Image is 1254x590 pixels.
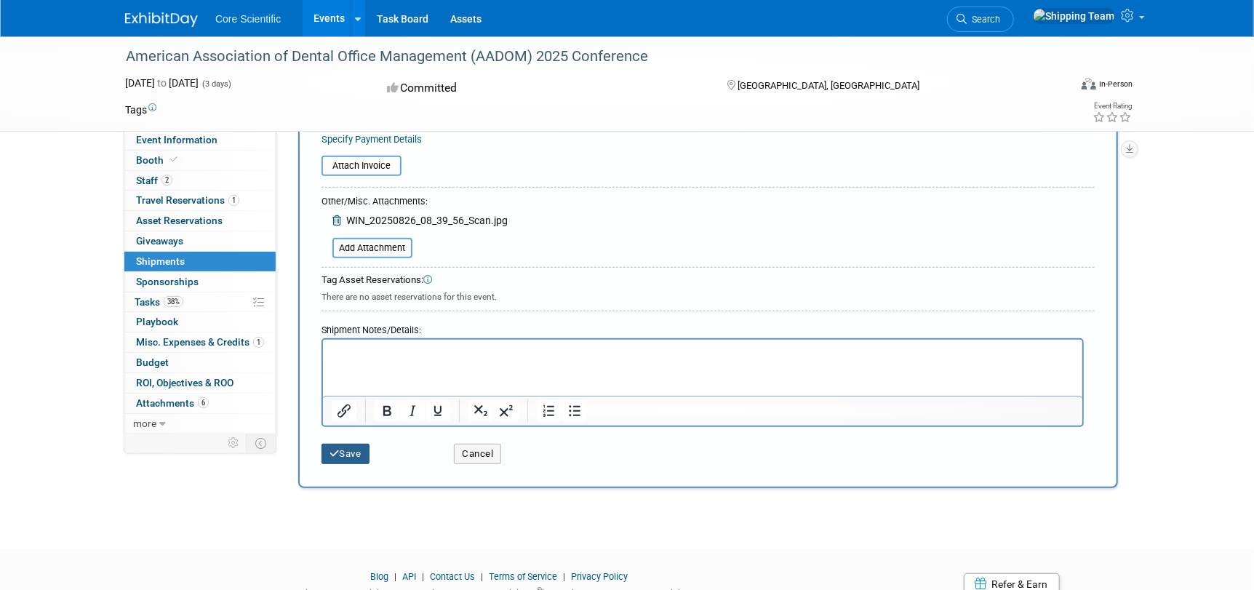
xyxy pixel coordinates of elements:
[1033,8,1115,24] img: Shipping Team
[247,434,276,453] td: Toggle Event Tabs
[322,444,370,464] button: Save
[155,77,169,89] span: to
[161,175,172,186] span: 2
[391,571,400,582] span: |
[136,215,223,226] span: Asset Reservations
[124,414,276,434] a: more
[124,130,276,150] a: Event Information
[375,401,399,421] button: Bold
[136,276,199,287] span: Sponsorships
[124,252,276,271] a: Shipments
[124,151,276,170] a: Booth
[346,215,508,226] span: WIN_20250826_08_39_56_Scan.jpg
[136,356,169,368] span: Budget
[402,571,416,582] a: API
[136,397,209,409] span: Attachments
[136,194,239,206] span: Travel Reservations
[418,571,428,582] span: |
[124,171,276,191] a: Staff2
[537,401,562,421] button: Numbered list
[383,76,704,101] div: Committed
[322,195,508,212] div: Other/Misc. Attachments:
[201,79,231,89] span: (3 days)
[1098,79,1133,89] div: In-Person
[124,373,276,393] a: ROI, Objectives & ROO
[124,211,276,231] a: Asset Reservations
[322,274,1095,287] div: Tag Asset Reservations:
[125,103,156,117] td: Tags
[983,76,1133,97] div: Event Format
[1082,78,1096,89] img: Format-Inperson.png
[1093,103,1132,110] div: Event Rating
[738,80,919,91] span: [GEOGRAPHIC_DATA], [GEOGRAPHIC_DATA]
[562,401,587,421] button: Bullet list
[136,255,185,267] span: Shipments
[322,287,1095,303] div: There are no asset reservations for this event.
[221,434,247,453] td: Personalize Event Tab Strip
[124,231,276,251] a: Giveaways
[468,401,493,421] button: Subscript
[136,134,217,145] span: Event Information
[125,12,198,27] img: ExhibitDay
[477,571,487,582] span: |
[323,340,1082,396] iframe: Rich Text Area
[370,571,388,582] a: Blog
[124,353,276,372] a: Budget
[559,571,569,582] span: |
[332,401,356,421] button: Insert/edit link
[947,7,1014,32] a: Search
[136,175,172,186] span: Staff
[400,401,425,421] button: Italic
[124,191,276,210] a: Travel Reservations1
[494,401,519,421] button: Superscript
[135,296,183,308] span: Tasks
[164,296,183,307] span: 38%
[136,235,183,247] span: Giveaways
[571,571,628,582] a: Privacy Policy
[136,154,180,166] span: Booth
[253,337,264,348] span: 1
[228,195,239,206] span: 1
[124,272,276,292] a: Sponsorships
[136,316,178,327] span: Playbook
[322,317,1084,338] div: Shipment Notes/Details:
[125,77,199,89] span: [DATE] [DATE]
[426,401,450,421] button: Underline
[121,44,1047,70] div: American Association of Dental Office Management (AADOM) 2025 Conference
[430,571,475,582] a: Contact Us
[124,292,276,312] a: Tasks38%
[215,13,281,25] span: Core Scientific
[136,336,264,348] span: Misc. Expenses & Credits
[133,418,156,429] span: more
[170,156,177,164] i: Booth reservation complete
[967,14,1000,25] span: Search
[322,134,422,145] a: Specify Payment Details
[198,397,209,408] span: 6
[124,332,276,352] a: Misc. Expenses & Credits1
[124,394,276,413] a: Attachments6
[454,444,501,464] button: Cancel
[124,312,276,332] a: Playbook
[136,377,233,388] span: ROI, Objectives & ROO
[489,571,557,582] a: Terms of Service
